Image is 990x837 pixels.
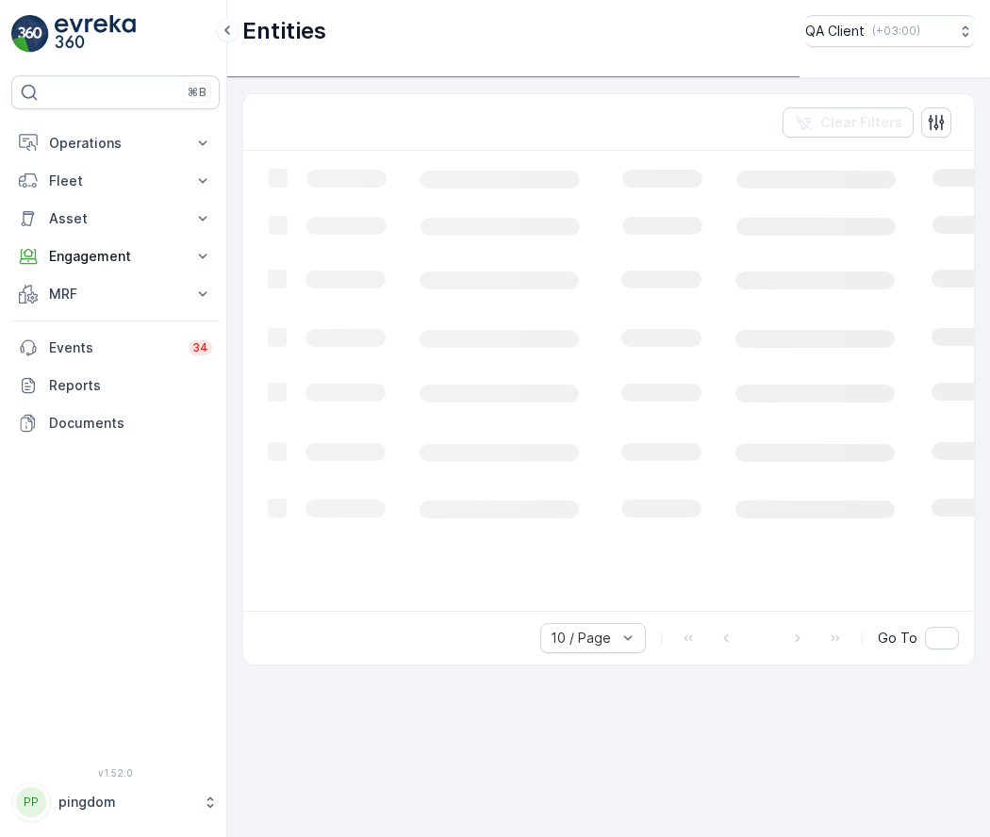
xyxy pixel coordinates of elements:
[805,15,975,47] button: QA Client(+03:00)
[49,134,182,153] p: Operations
[11,404,220,442] a: Documents
[188,85,206,100] p: ⌘B
[11,367,220,404] a: Reports
[11,329,220,367] a: Events34
[49,209,182,228] p: Asset
[49,247,182,266] p: Engagement
[192,340,208,355] p: 34
[11,767,220,779] span: v 1.52.0
[49,338,177,357] p: Events
[11,782,220,822] button: PPpingdom
[872,24,920,39] p: ( +03:00 )
[783,107,914,138] button: Clear Filters
[805,22,865,41] p: QA Client
[878,629,917,648] span: Go To
[49,376,212,395] p: Reports
[242,16,326,46] p: Entities
[11,162,220,200] button: Fleet
[11,238,220,275] button: Engagement
[11,275,220,313] button: MRF
[49,285,182,304] p: MRF
[49,172,182,190] p: Fleet
[820,113,902,132] p: Clear Filters
[11,200,220,238] button: Asset
[11,15,49,53] img: logo
[58,793,193,812] p: pingdom
[16,787,46,817] div: PP
[55,15,136,53] img: logo_light-DOdMpM7g.png
[11,124,220,162] button: Operations
[49,414,212,433] p: Documents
